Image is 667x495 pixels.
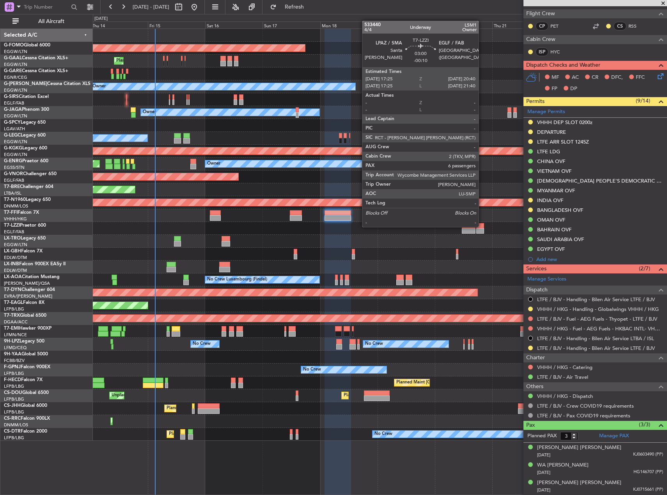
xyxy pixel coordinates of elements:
[4,133,46,138] a: G-LEGCLegacy 600
[4,293,52,299] a: EVRA/[PERSON_NAME]
[492,21,550,28] div: Thu 21
[537,119,592,126] div: VHHH DEP SLOT 0200z
[537,148,560,155] div: LTFE LDG
[4,139,27,145] a: EGGW/LTN
[4,365,50,369] a: F-GPNJFalcon 900EX
[4,62,27,67] a: EGGW/LTN
[614,22,626,30] div: CS
[207,158,220,170] div: Owner
[537,316,657,322] a: LTFE / BJV - Fuel - AEG Fuels - Thyopet - LTFE / BJV
[4,287,55,292] a: T7-DYNChallenger 604
[537,207,583,213] div: BANGLADESH OVF
[4,75,27,80] a: EGNR/CEG
[4,262,19,266] span: LX-INB
[537,246,565,252] div: EGYPT OVF
[526,9,555,18] span: Flight Crew
[207,274,267,286] div: No Crew Luxembourg (Findel)
[4,185,53,189] a: T7-BREChallenger 604
[4,319,28,325] a: DGAA/ACC
[116,55,145,67] div: Planned Maint
[633,451,663,458] span: KJ0603490 (PP)
[536,48,548,56] div: ISP
[4,146,47,151] a: G-KGKGLegacy 600
[4,255,27,261] a: EDLW/DTM
[4,159,22,163] span: G-ENRG
[4,94,49,99] a: G-SIRSCitation Excel
[4,262,66,266] a: LX-INBFalcon 900EX EASy II
[537,168,571,174] div: VIETNAM OVF
[536,256,663,263] div: Add new
[4,87,27,93] a: EGGW/LTN
[536,22,548,30] div: CP
[4,223,20,228] span: T7-LZZI
[4,249,21,254] span: LX-GBH
[4,120,46,125] a: G-SPCYLegacy 650
[193,338,211,350] div: No Crew
[633,486,663,493] span: KJ0715661 (PP)
[320,21,378,28] div: Mon 18
[527,108,565,116] a: Manage Permits
[266,1,313,13] button: Refresh
[4,300,44,305] a: T7-EAGLFalcon 8X
[4,280,50,286] a: [PERSON_NAME]/QSA
[537,325,663,332] a: VHHH / HKG - Fuel - AEG Fuels - HKBAC INTL- VHHH / HKG
[572,74,579,82] span: AC
[4,429,47,434] a: CS-DTRFalcon 2000
[92,81,106,92] div: Owner
[599,432,629,440] a: Manage PAX
[9,15,85,28] button: All Aircraft
[537,158,565,165] div: CHINA OVF
[4,275,22,279] span: LX-AOA
[537,393,593,399] a: VHHH / HKG - Dispatch
[4,177,24,183] a: EGLF/FAB
[4,107,49,112] a: G-JAGAPhenom 300
[4,126,25,132] a: LGAV/ATH
[344,390,467,401] div: Planned Maint [GEOGRAPHIC_DATA] ([GEOGRAPHIC_DATA])
[148,21,205,28] div: Fri 15
[205,21,263,28] div: Sat 16
[435,21,492,28] div: Wed 20
[4,326,19,331] span: T7-EMI
[537,374,588,380] a: LTFE / BJV - Air Travel
[263,21,320,28] div: Sun 17
[4,383,24,389] a: LFPB/LBG
[639,420,650,429] span: (3/3)
[636,97,650,105] span: (9/14)
[4,345,27,351] a: LFMD/CEQ
[4,190,21,196] a: LTBA/ISL
[633,469,663,475] span: HG146707 (PP)
[4,332,27,338] a: LFMN/NCE
[4,313,20,318] span: T7-TRX
[636,74,645,82] span: FFC
[4,113,27,119] a: EGGW/LTN
[365,338,383,350] div: No Crew
[4,185,20,189] span: T7-BRE
[537,236,584,243] div: SAUDI ARABIA OVF
[537,487,550,493] span: [DATE]
[526,97,545,106] span: Permits
[374,428,392,440] div: No Crew
[4,133,21,138] span: G-LEGC
[4,306,24,312] a: LFPB/LBG
[94,16,108,22] div: [DATE]
[537,461,589,469] div: WA [PERSON_NAME]
[537,452,550,458] span: [DATE]
[537,216,565,223] div: OMAN OVF
[4,378,21,382] span: F-HECD
[4,371,24,376] a: LFPB/LBG
[4,313,46,318] a: T7-TRXGlobal 6500
[4,210,39,215] a: T7-FFIFalcon 7X
[592,74,598,82] span: CR
[628,23,646,30] a: RSS
[537,296,655,303] a: LTFE / BJV - Handling - Bilen Air Service LTFE / BJV
[4,435,24,441] a: LFPB/LBG
[526,353,545,362] span: Charter
[4,43,24,48] span: G-FOMO
[537,129,566,135] div: DEPARTURE
[4,390,49,395] a: CS-DOUGlobal 6500
[4,43,50,48] a: G-FOMOGlobal 6000
[143,106,156,118] div: Owner
[4,146,22,151] span: G-KGKG
[4,152,27,158] a: EGGW/LTN
[4,203,28,209] a: DNMM/LOS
